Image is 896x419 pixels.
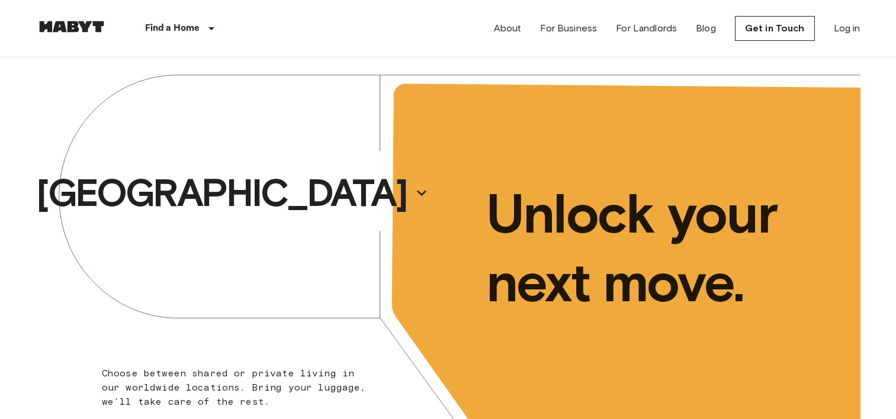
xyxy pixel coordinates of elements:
a: Get in Touch [735,16,815,41]
p: [GEOGRAPHIC_DATA] [36,169,407,217]
img: Habyt [36,21,107,33]
p: Choose between shared or private living in our worldwide locations. Bring your luggage, we'll tak... [102,366,374,409]
a: For Business [540,21,597,36]
p: Find a Home [145,21,200,36]
a: About [494,21,522,36]
a: Log in [834,21,860,36]
a: Blog [696,21,716,36]
p: Unlock your next move. [486,179,842,317]
button: [GEOGRAPHIC_DATA] [31,166,433,220]
a: For Landlords [616,21,677,36]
